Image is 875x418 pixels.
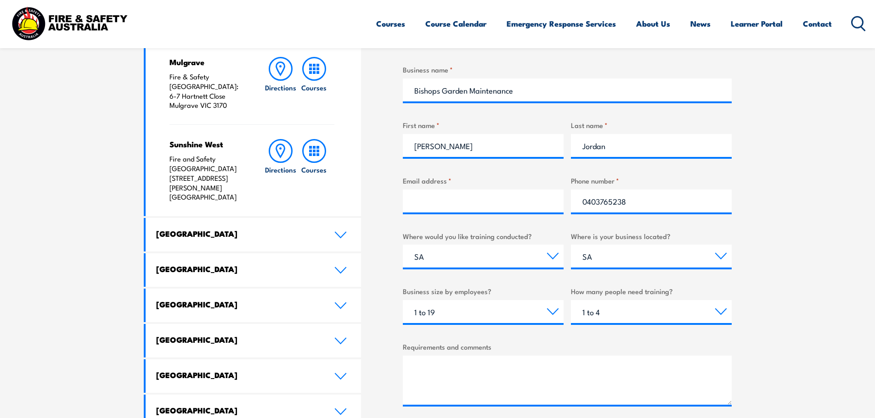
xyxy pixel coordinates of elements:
label: Business size by employees? [403,286,564,296]
a: About Us [636,11,670,36]
a: Learner Portal [731,11,783,36]
label: Email address [403,175,564,186]
label: Phone number [571,175,732,186]
a: Courses [376,11,405,36]
a: Courses [298,139,331,202]
a: Directions [264,57,297,110]
a: [GEOGRAPHIC_DATA] [146,324,361,357]
h6: Courses [301,165,327,174]
h4: [GEOGRAPHIC_DATA] [156,229,321,239]
a: [GEOGRAPHIC_DATA] [146,289,361,322]
a: Course Calendar [425,11,486,36]
h6: Courses [301,83,327,92]
h4: [GEOGRAPHIC_DATA] [156,405,321,415]
a: News [690,11,711,36]
a: Contact [803,11,832,36]
label: How many people need training? [571,286,732,296]
label: Last name [571,120,732,130]
h6: Directions [265,83,296,92]
label: Business name [403,64,732,75]
a: Courses [298,57,331,110]
a: Directions [264,139,297,202]
label: Where would you like training conducted? [403,231,564,241]
h4: Mulgrave [169,57,246,67]
p: Fire and Safety [GEOGRAPHIC_DATA] [STREET_ADDRESS][PERSON_NAME] [GEOGRAPHIC_DATA] [169,154,246,202]
p: Fire & Safety [GEOGRAPHIC_DATA]: 6-7 Hartnett Close Mulgrave VIC 3170 [169,72,246,110]
h6: Directions [265,165,296,174]
label: Where is your business located? [571,231,732,241]
label: First name [403,120,564,130]
h4: [GEOGRAPHIC_DATA] [156,370,321,380]
h4: Sunshine West [169,139,246,149]
label: Requirements and comments [403,341,732,352]
h4: [GEOGRAPHIC_DATA] [156,299,321,309]
a: [GEOGRAPHIC_DATA] [146,253,361,287]
h4: [GEOGRAPHIC_DATA] [156,264,321,274]
a: [GEOGRAPHIC_DATA] [146,359,361,393]
a: [GEOGRAPHIC_DATA] [146,218,361,251]
a: Emergency Response Services [507,11,616,36]
h4: [GEOGRAPHIC_DATA] [156,334,321,345]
